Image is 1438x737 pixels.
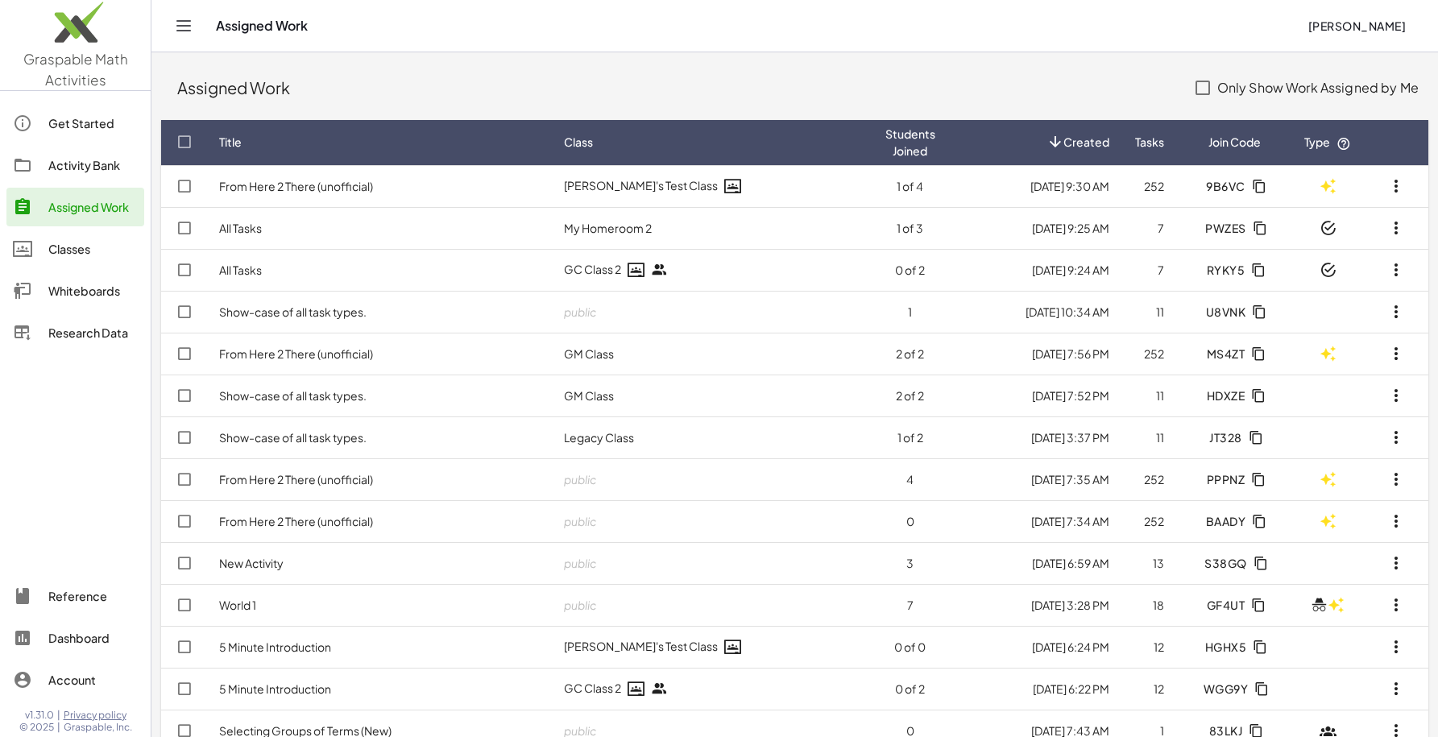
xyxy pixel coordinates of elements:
[6,104,144,143] a: Get Started
[48,197,138,217] div: Assigned Work
[872,500,948,542] td: 0
[219,640,331,654] a: 5 Minute Introduction
[872,542,948,584] td: 3
[1203,681,1248,696] span: WGG9Y
[1193,381,1275,410] button: HDXZE
[1192,507,1276,536] button: BAADY
[48,628,138,648] div: Dashboard
[219,388,367,403] a: Show-case of all task types.
[6,188,144,226] a: Assigned Work
[1122,458,1177,500] td: 252
[1193,590,1275,619] button: GF4UT
[1304,135,1351,149] span: Type
[948,207,1123,249] td: [DATE] 9:25 AM
[1135,134,1164,151] span: Tasks
[948,542,1123,584] td: [DATE] 6:59 AM
[57,721,60,734] span: |
[551,668,872,710] td: GC Class 2
[219,263,262,277] a: All Tasks
[1205,304,1245,319] span: U8VNK
[564,304,597,319] span: public
[48,586,138,606] div: Reference
[1122,165,1177,207] td: 252
[1122,375,1177,416] td: 11
[948,416,1123,458] td: [DATE] 3:37 PM
[1209,430,1242,445] span: JT328
[1122,333,1177,375] td: 252
[1122,542,1177,584] td: 13
[1193,255,1275,284] button: RYKY5
[1122,249,1177,291] td: 7
[1204,640,1246,654] span: HGHX5
[948,500,1123,542] td: [DATE] 7:34 AM
[872,249,948,291] td: 0 of 2
[57,709,60,722] span: |
[6,577,144,615] a: Reference
[564,514,597,528] span: public
[219,179,373,193] a: From Here 2 There (unofficial)
[1122,500,1177,542] td: 252
[1191,549,1278,578] button: S38GQ
[6,313,144,352] a: Research Data
[1206,179,1245,193] span: 9B6VC
[872,165,948,207] td: 1 of 4
[19,721,54,734] span: © 2025
[564,556,597,570] span: public
[48,323,138,342] div: Research Data
[219,346,373,361] a: From Here 2 There (unofficial)
[872,416,948,458] td: 1 of 2
[1217,68,1419,107] label: Only Show Work Assigned by Me
[219,598,256,612] a: World 1
[219,304,367,319] a: Show-case of all task types.
[1192,297,1276,326] button: U8VNK
[1191,632,1277,661] button: HGHX5
[948,584,1123,626] td: [DATE] 3:28 PM
[551,375,872,416] td: GM Class
[64,721,132,734] span: Graspable, Inc.
[1196,423,1273,452] button: JT328
[564,134,593,151] span: Class
[219,134,242,151] span: Title
[1206,388,1245,403] span: HDXZE
[48,239,138,259] div: Classes
[177,77,1179,99] div: Assigned Work
[48,114,138,133] div: Get Started
[1307,19,1406,33] span: [PERSON_NAME]
[948,333,1123,375] td: [DATE] 7:56 PM
[1193,172,1276,201] button: 9B6VC
[1190,674,1278,703] button: WGG9Y
[872,207,948,249] td: 1 of 3
[6,660,144,699] a: Account
[551,416,872,458] td: Legacy Class
[6,619,144,657] a: Dashboard
[564,598,597,612] span: public
[64,709,132,722] a: Privacy policy
[1206,598,1245,612] span: GF4UT
[25,709,54,722] span: v1.31.0
[948,375,1123,416] td: [DATE] 7:52 PM
[551,333,872,375] td: GM Class
[6,271,144,310] a: Whiteboards
[219,681,331,696] a: 5 Minute Introduction
[1122,668,1177,710] td: 12
[48,670,138,689] div: Account
[1204,556,1247,570] span: S38GQ
[885,126,935,159] span: Students Joined
[171,13,197,39] button: Toggle navigation
[872,584,948,626] td: 7
[6,146,144,184] a: Activity Bank
[1205,514,1245,528] span: BAADY
[1192,213,1277,242] button: PWZES
[219,430,367,445] a: Show-case of all task types.
[48,155,138,175] div: Activity Bank
[1063,134,1109,151] span: Created
[1295,11,1419,40] button: [PERSON_NAME]
[551,207,872,249] td: My Homeroom 2
[1122,207,1177,249] td: 7
[1206,263,1245,277] span: RYKY5
[219,221,262,235] a: All Tasks
[1206,472,1245,487] span: PPPNZ
[948,626,1123,668] td: [DATE] 6:24 PM
[872,626,948,668] td: 0 of 0
[1122,584,1177,626] td: 18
